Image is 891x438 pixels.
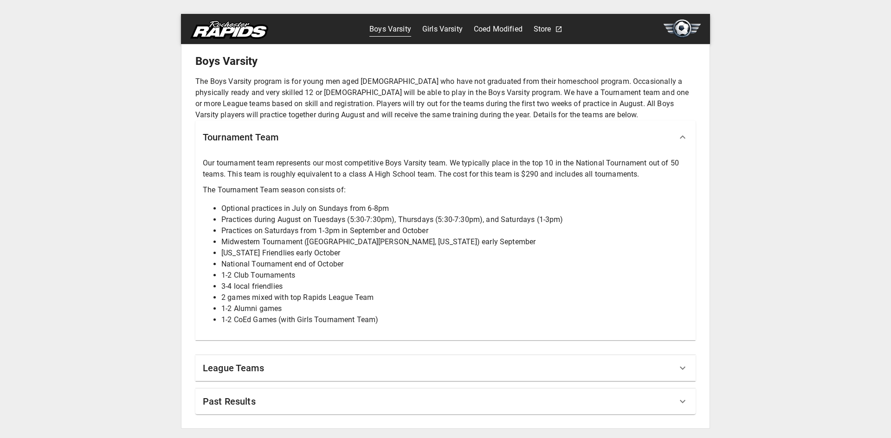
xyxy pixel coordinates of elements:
[221,225,688,236] li: Practices on Saturdays from 1-3pm in September and October
[221,236,688,248] li: Midwestern Tournament ([GEOGRAPHIC_DATA][PERSON_NAME], [US_STATE]) early September
[221,270,688,281] li: 1-2 Club Tournaments
[221,203,688,214] li: Optional practices in July on Sundays from 6-8pm
[474,22,523,37] a: Coed Modified
[203,130,278,145] h6: Tournament Team
[221,259,688,270] li: National Tournament end of October
[422,22,463,37] a: Girls Varsity
[195,54,696,69] h5: Boys Varsity
[221,281,688,292] li: 3-4 local friendlies
[195,76,696,121] p: The Boys Varsity program is for young men aged [DEMOGRAPHIC_DATA] who have not graduated from the...
[369,22,411,37] a: Boys Varsity
[203,184,688,196] p: The Tournament Team season consists of:
[190,20,268,39] img: rapids.svg
[221,314,688,325] li: 1-2 CoEd Games (with Girls Tournament Team)
[664,19,701,38] img: soccer.svg
[221,248,688,259] li: [US_STATE] Friendlies early October
[203,361,264,375] h6: League Teams
[221,292,688,303] li: 2 games mixed with top Rapids League Team
[203,158,688,180] p: Our tournament team represents our most competitive Boys Varsity team. We typically place in the ...
[203,394,256,409] h6: Past Results
[195,121,696,154] div: Tournament Team
[195,355,696,381] div: League Teams
[534,22,551,37] a: Store
[195,388,696,414] div: Past Results
[221,303,688,314] li: 1-2 Alumni games
[221,214,688,225] li: Practices during August on Tuesdays (5:30-7:30pm), Thursdays (5:30-7:30pm), and Saturdays (1-3pm)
